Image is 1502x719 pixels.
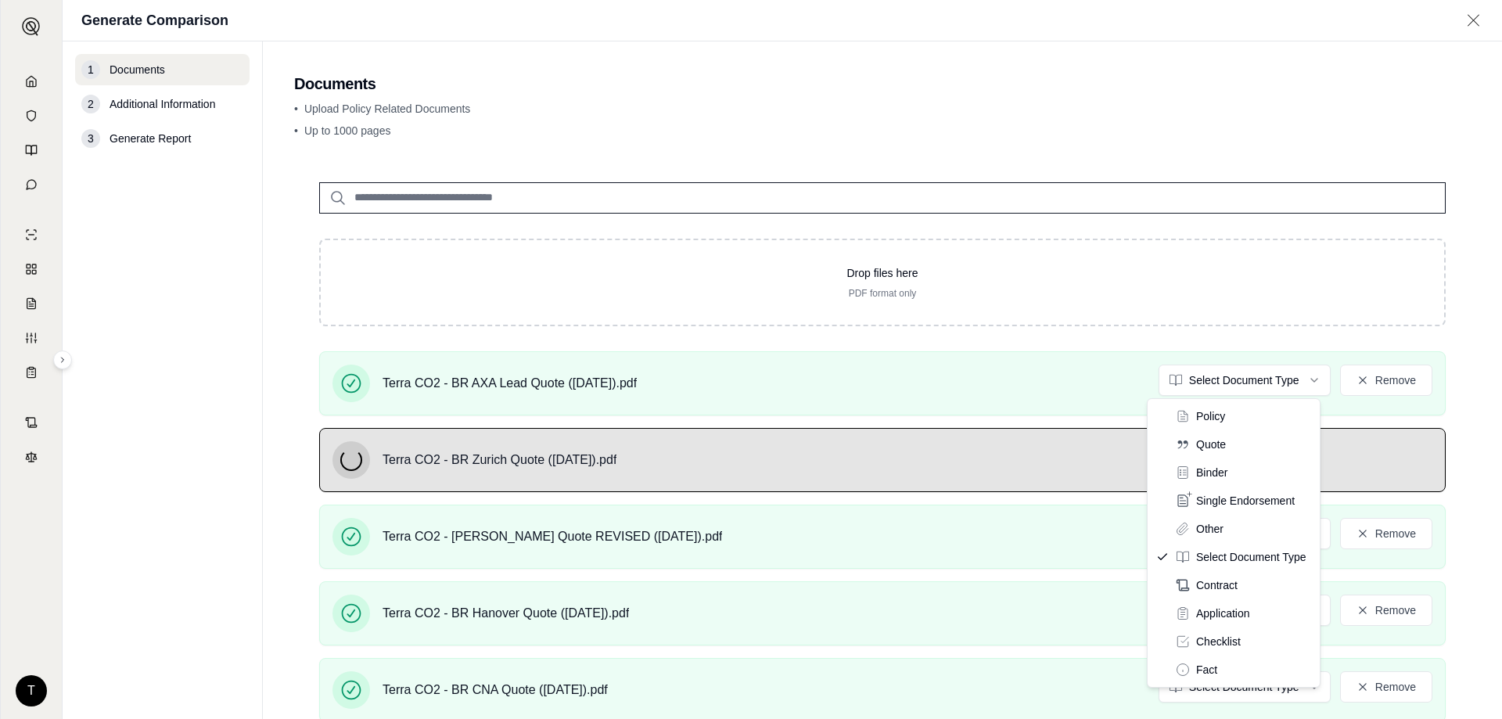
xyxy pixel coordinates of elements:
[1196,521,1224,537] span: Other
[1196,465,1227,480] span: Binder
[1196,606,1250,621] span: Application
[1196,493,1295,509] span: Single Endorsement
[1196,549,1306,565] span: Select Document Type
[1196,662,1217,678] span: Fact
[1196,408,1225,424] span: Policy
[1196,634,1241,649] span: Checklist
[1196,577,1238,593] span: Contract
[1196,437,1226,452] span: Quote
